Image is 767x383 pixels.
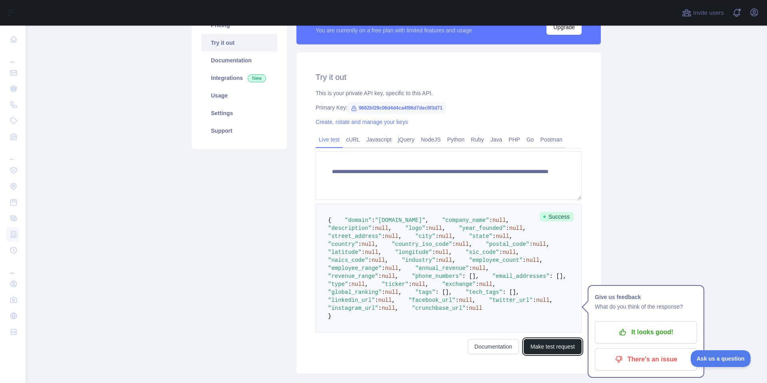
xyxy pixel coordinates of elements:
[459,225,506,231] span: "year_founded"
[378,273,382,279] span: :
[362,241,375,247] span: null
[382,281,408,287] span: "ticker"
[472,297,475,303] span: ,
[452,233,455,239] span: ,
[352,281,365,287] span: null
[455,297,459,303] span: :
[540,212,574,221] span: Success
[405,225,425,231] span: "logo"
[442,225,445,231] span: ,
[493,233,496,239] span: :
[343,133,363,146] a: cURL
[415,289,435,295] span: "tags"
[493,273,550,279] span: "email_addresses"
[328,217,331,223] span: {
[472,265,486,271] span: null
[539,257,542,263] span: ,
[468,339,519,354] a: Documentation
[486,265,489,271] span: ,
[316,119,408,125] a: Create, rotate and manage your keys
[444,133,468,146] a: Python
[395,305,398,311] span: ,
[459,297,473,303] span: null
[493,281,496,287] span: ,
[392,297,395,303] span: ,
[550,273,566,279] span: : [],
[533,297,536,303] span: :
[595,292,697,302] h1: Give us feedback
[328,265,382,271] span: "employee_range"
[526,257,540,263] span: null
[6,48,19,64] div: ...
[425,217,429,223] span: ,
[316,89,582,97] div: This is your private API key, specific to this API.
[388,225,391,231] span: ,
[487,133,506,146] a: Java
[425,225,429,231] span: :
[201,69,277,87] a: Integrations New
[395,133,417,146] a: jQuery
[398,265,401,271] span: ,
[378,305,382,311] span: :
[328,297,375,303] span: "linkedin_url"
[435,257,439,263] span: :
[6,259,19,275] div: ...
[536,297,550,303] span: null
[378,249,382,255] span: ,
[496,233,509,239] span: null
[468,133,487,146] a: Ruby
[201,87,277,104] a: Usage
[466,289,503,295] span: "tech_tags"
[442,281,476,287] span: "exchange"
[328,241,358,247] span: "country"
[348,102,445,114] span: 9682bf29c06d4d4ca4f86d7dec9f3d71
[412,273,462,279] span: "phone_numbers"
[395,273,398,279] span: ,
[382,265,385,271] span: :
[469,265,472,271] span: :
[372,217,375,223] span: :
[328,273,378,279] span: "revenue_range"
[372,257,385,263] span: null
[435,233,439,239] span: :
[503,249,516,255] span: null
[6,146,19,162] div: ...
[486,241,529,247] span: "postal_code"
[328,249,362,255] span: "latitude"
[523,257,526,263] span: :
[348,281,351,287] span: :
[462,273,479,279] span: : [],
[493,217,506,223] span: null
[316,133,343,146] a: Live test
[362,249,365,255] span: :
[412,305,465,311] span: "crunchbase_url"
[524,339,582,354] button: Make test request
[466,249,499,255] span: "sic_code"
[365,281,368,287] span: ,
[469,241,472,247] span: ,
[392,241,452,247] span: "country_iso_code"
[328,257,368,263] span: "naics_code"
[382,305,395,311] span: null
[316,72,582,83] h2: Try it out
[503,289,519,295] span: : [],
[412,281,425,287] span: null
[489,217,492,223] span: :
[469,305,483,311] span: null
[375,297,378,303] span: :
[365,249,378,255] span: null
[537,133,566,146] a: Postman
[316,104,582,112] div: Primary Key:
[546,241,549,247] span: ,
[439,257,452,263] span: null
[680,6,725,19] button: Invite users
[509,225,523,231] span: null
[546,20,582,35] button: Upgrade
[506,225,509,231] span: :
[382,273,395,279] span: null
[506,217,509,223] span: ,
[375,217,425,223] span: "[DOMAIN_NAME]"
[595,302,697,311] p: What do you think of the response?
[691,350,751,367] iframe: Toggle Customer Support
[516,249,519,255] span: ,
